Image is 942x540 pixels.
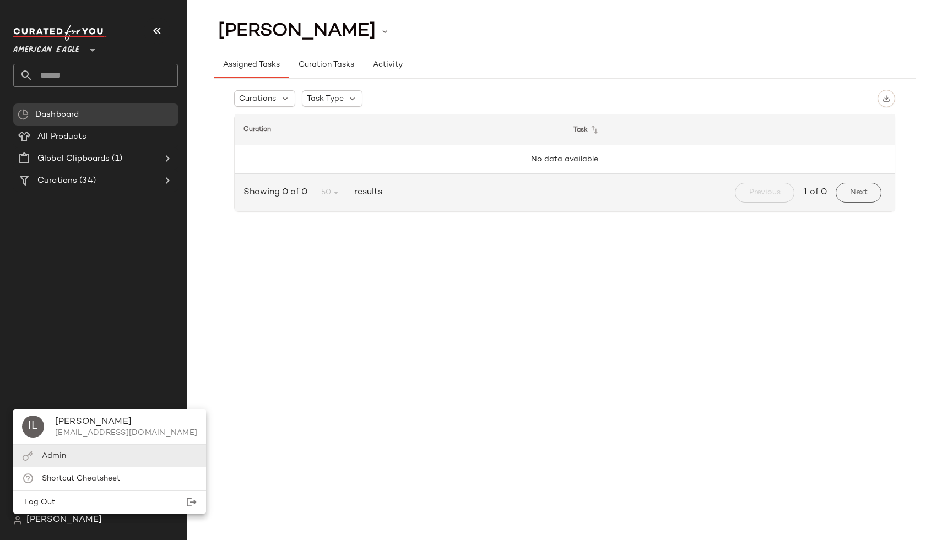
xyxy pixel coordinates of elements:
span: 1 of 0 [803,186,827,199]
span: Showing 0 of 0 [243,186,312,199]
span: All Products [37,130,86,143]
span: Assigned Tasks [223,61,280,69]
span: [PERSON_NAME] [26,514,102,527]
button: Next [836,183,881,203]
img: cfy_white_logo.C9jOOHJF.svg [13,25,107,41]
span: Activity [372,61,403,69]
span: Global Clipboards [37,152,110,165]
div: [EMAIL_ADDRESS][DOMAIN_NAME] [55,429,197,438]
th: Curation [235,114,565,145]
span: Curations [37,174,77,187]
span: Curations [239,93,276,105]
td: No data available [235,145,895,174]
img: svg%3e [883,95,890,102]
img: svg%3e [18,109,29,120]
img: svg%3e [22,451,33,461]
th: Task [565,114,895,145]
span: Log Out [22,498,55,506]
span: Shortcut Cheatsheet [42,474,120,483]
span: Task Type [307,93,344,105]
span: American Eagle [13,37,79,57]
div: [PERSON_NAME] [55,416,197,429]
span: Next [849,188,868,197]
span: (34) [77,174,96,187]
span: Curation Tasks [297,61,354,69]
span: IL [28,418,38,435]
span: (1) [110,152,122,165]
img: svg%3e [13,516,22,525]
span: results [350,186,382,199]
span: [PERSON_NAME] [218,21,376,42]
span: Dashboard [35,108,79,121]
span: Admin [42,452,66,460]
